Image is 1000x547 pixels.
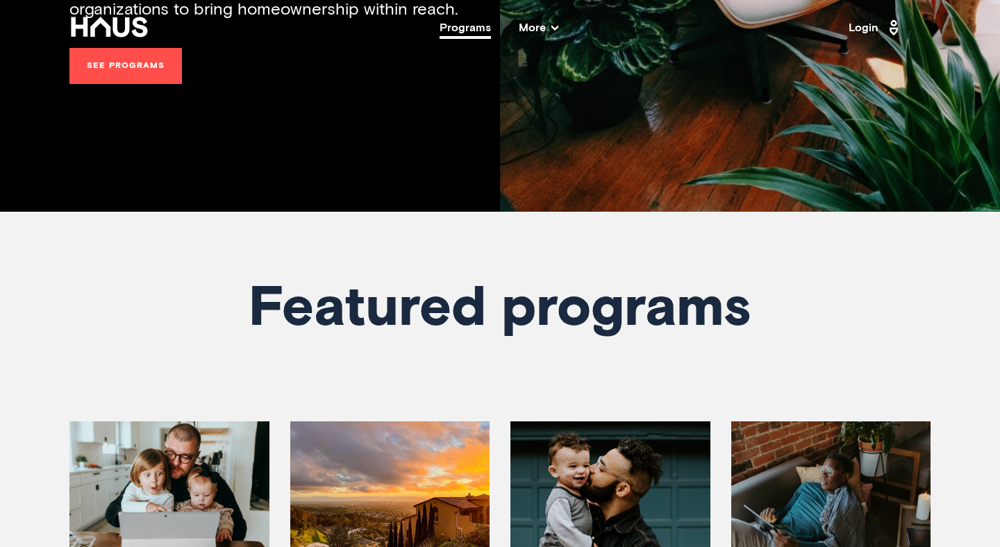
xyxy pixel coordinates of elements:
[849,17,903,39] a: Login
[440,22,491,33] a: Programs
[69,48,182,84] a: See programs
[519,22,558,33] span: More
[242,281,758,337] h2: Featured programs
